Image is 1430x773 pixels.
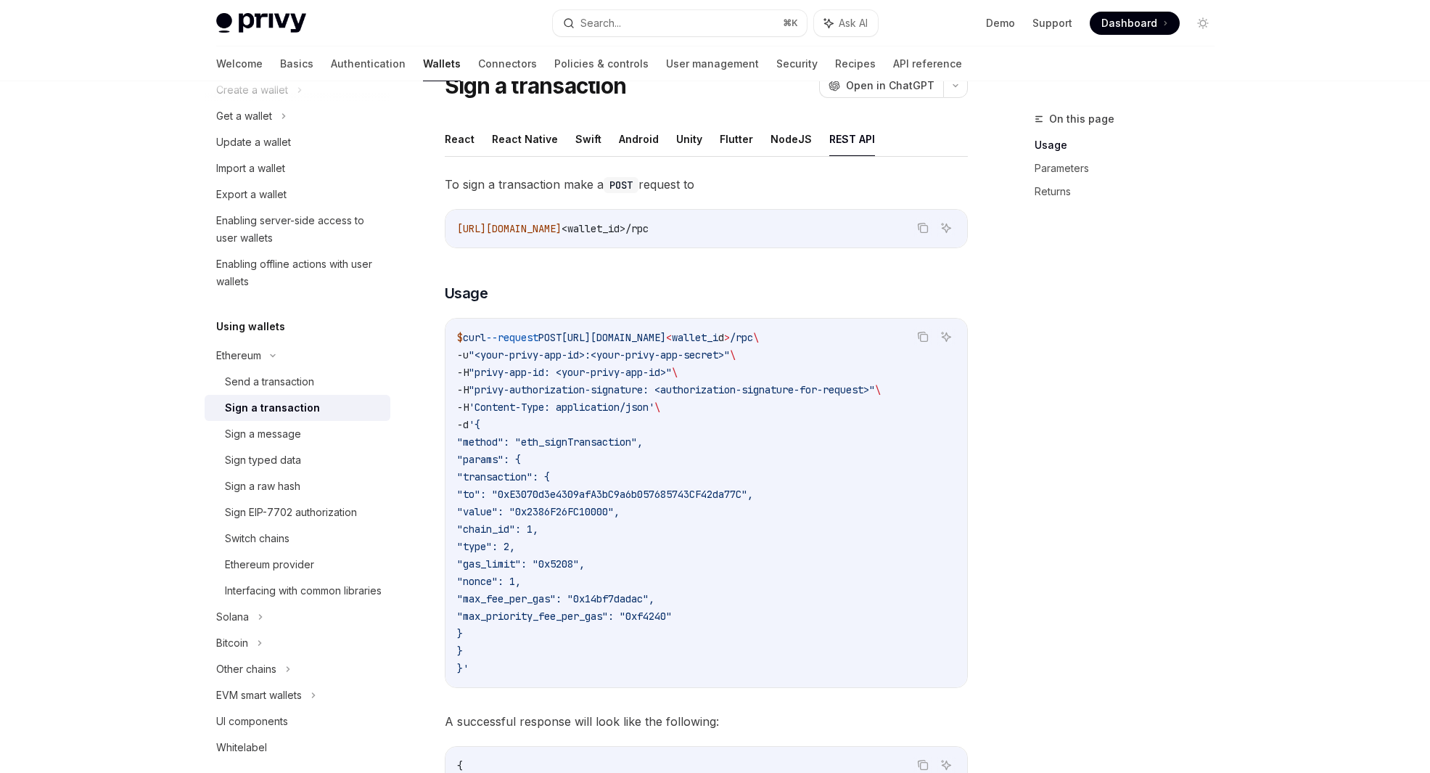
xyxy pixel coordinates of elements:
span: > [724,331,730,344]
span: "transaction": { [457,470,550,483]
span: "value": "0x2386F26FC10000", [457,505,620,518]
a: Ethereum provider [205,552,390,578]
a: Connectors [478,46,537,81]
a: Authentication [331,46,406,81]
a: Sign typed data [205,447,390,473]
a: Parameters [1035,157,1226,180]
img: light logo [216,13,306,33]
button: Ask AI [814,10,878,36]
span: "type": 2, [457,540,515,553]
span: "nonce": 1, [457,575,521,588]
button: Toggle dark mode [1191,12,1215,35]
a: Welcome [216,46,263,81]
a: Demo [986,16,1015,30]
span: } [457,645,463,658]
span: d [718,331,724,344]
a: Basics [280,46,313,81]
a: Whitelabel [205,735,390,761]
div: Other chains [216,660,276,678]
span: "params": { [457,453,521,466]
a: Usage [1035,134,1226,157]
a: Sign a message [205,421,390,447]
span: "privy-authorization-signature: <authorization-signature-for-request>" [469,383,875,396]
div: Send a transaction [225,373,314,390]
code: POST [604,177,638,193]
a: Import a wallet [205,155,390,181]
div: Sign typed data [225,451,301,469]
div: UI components [216,713,288,730]
button: Ask AI [937,218,956,237]
div: Search... [580,15,621,32]
span: "privy-app-id: <your-privy-app-id>" [469,366,672,379]
span: "chain_id": 1, [457,523,538,536]
a: Sign a raw hash [205,473,390,499]
button: Ask AI [937,327,956,346]
a: Send a transaction [205,369,390,395]
a: Recipes [835,46,876,81]
span: "max_fee_per_gas": "0x14bf7dadac", [457,592,654,605]
a: UI components [205,708,390,735]
div: Export a wallet [216,186,287,203]
span: --request [486,331,538,344]
div: Interfacing with common libraries [225,582,382,600]
h1: Sign a transaction [445,73,627,99]
a: Security [776,46,818,81]
div: Sign a transaction [225,399,320,417]
span: "to": "0xE3070d3e4309afA3bC9a6b057685743CF42da77C", [457,488,753,501]
div: EVM smart wallets [216,687,302,704]
span: 'Content-Type: application/json' [469,401,654,414]
span: -H [457,383,469,396]
div: Get a wallet [216,107,272,125]
a: Sign EIP-7702 authorization [205,499,390,525]
a: Interfacing with common libraries [205,578,390,604]
span: A successful response will look like the following: [445,711,968,732]
button: Swift [575,122,601,156]
div: Sign a message [225,425,301,443]
div: Sign a raw hash [225,478,300,495]
button: Android [619,122,659,156]
span: Usage [445,283,488,303]
button: React Native [492,122,558,156]
div: Enabling offline actions with user wallets [216,255,382,290]
div: Bitcoin [216,634,248,652]
button: Open in ChatGPT [819,73,943,98]
span: [URL][DOMAIN_NAME] [457,222,562,235]
span: < [666,331,672,344]
span: To sign a transaction make a request to [445,174,968,195]
a: Sign a transaction [205,395,390,421]
span: -H [457,401,469,414]
span: '{ [469,418,480,431]
span: Ask AI [839,16,868,30]
h5: Using wallets [216,318,285,335]
div: Ethereum [216,347,261,364]
span: POST [538,331,562,344]
div: Update a wallet [216,134,291,151]
a: Wallets [423,46,461,81]
a: User management [666,46,759,81]
a: Support [1032,16,1072,30]
span: \ [730,348,736,361]
button: Copy the contents from the code block [913,218,932,237]
div: Whitelabel [216,739,267,756]
div: Solana [216,608,249,626]
span: "method": "eth_signTransaction", [457,435,643,449]
a: Switch chains [205,525,390,552]
span: "max_priority_fee_per_gas": "0xf4240" [457,610,672,623]
span: Dashboard [1101,16,1157,30]
span: } [457,627,463,640]
div: Sign EIP-7702 authorization [225,504,357,521]
span: <wallet_id>/rpc [562,222,649,235]
button: Copy the contents from the code block [913,327,932,346]
button: NodeJS [771,122,812,156]
span: Open in ChatGPT [846,78,934,93]
button: React [445,122,474,156]
span: { [457,759,463,772]
span: \ [672,366,678,379]
span: curl [463,331,486,344]
span: $ [457,331,463,344]
a: Policies & controls [554,46,649,81]
span: -u [457,348,469,361]
span: [URL][DOMAIN_NAME] [562,331,666,344]
span: "gas_limit": "0x5208", [457,557,585,570]
a: Update a wallet [205,129,390,155]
